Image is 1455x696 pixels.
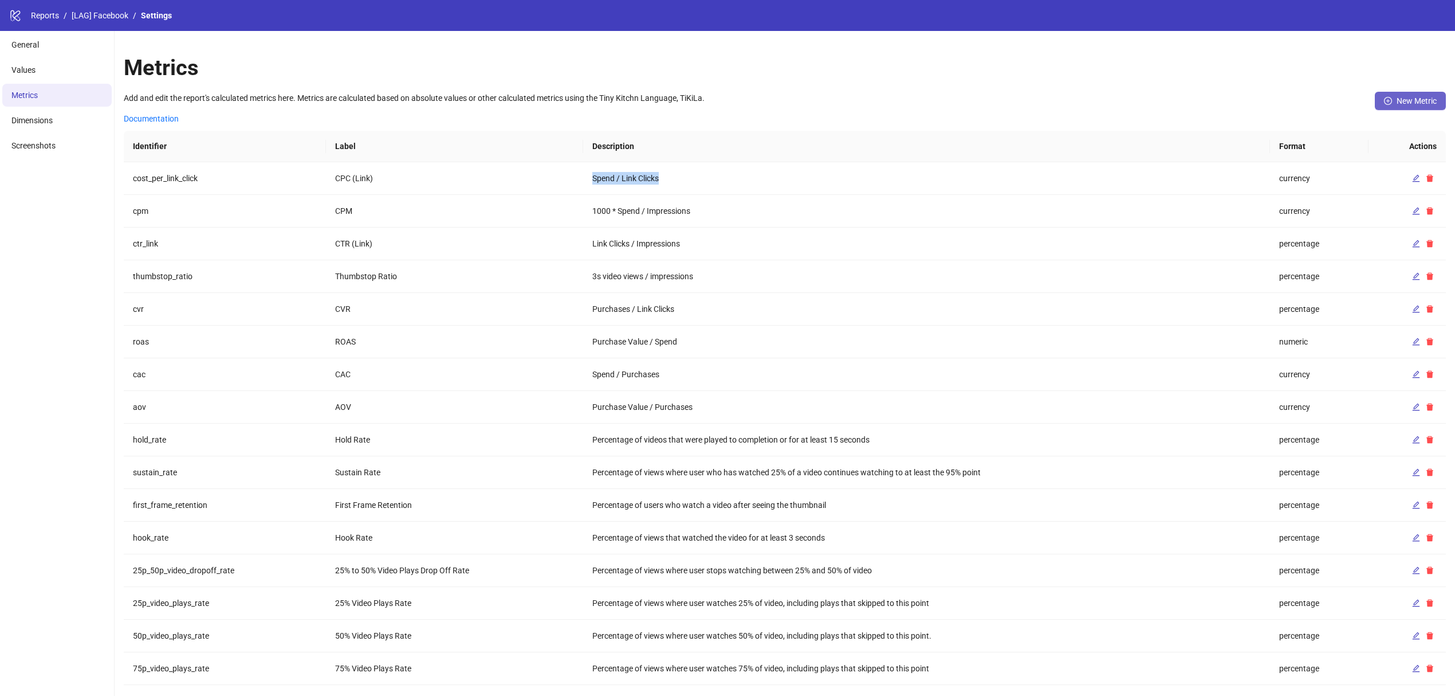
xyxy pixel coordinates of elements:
span: edit [1412,174,1420,182]
span: edit [1412,207,1420,215]
td: Thumbstop Ratio [326,260,583,293]
span: delete [1426,468,1434,476]
td: sustain_rate [124,456,326,489]
span: edit [1412,599,1420,607]
span: edit [1412,240,1420,248]
a: Reports [29,9,61,22]
td: 50% Video Plays Rate [326,620,583,652]
span: edit [1412,501,1420,509]
td: percentage [1270,620,1369,652]
span: plus-circle [1384,97,1392,105]
td: Percentage of views where user watches 75% of video, including plays that skipped to this point [583,652,1270,685]
span: delete [1426,370,1434,378]
button: New Metric [1375,92,1446,110]
td: 75p_video_plays_rate [124,652,326,685]
span: edit [1412,403,1420,411]
td: percentage [1270,554,1369,587]
th: Actions [1369,131,1446,162]
span: delete [1426,305,1434,313]
td: 25p_video_plays_rate [124,587,326,620]
span: delete [1426,599,1434,607]
td: cvr [124,293,326,326]
td: 1000 * Spend / Impressions [583,195,1270,228]
td: 75% Video Plays Rate [326,652,583,685]
th: Identifier [124,131,326,162]
td: Hold Rate [326,424,583,456]
span: Dimensions [11,116,53,125]
span: delete [1426,174,1434,182]
li: / [133,9,136,22]
td: Purchase Value / Spend [583,326,1270,358]
td: hold_rate [124,424,326,456]
td: Spend / Purchases [583,358,1270,391]
td: Link Clicks / Impressions [583,228,1270,260]
span: delete [1426,272,1434,280]
span: delete [1426,534,1434,542]
td: percentage [1270,489,1369,522]
span: edit [1412,566,1420,574]
td: Percentage of videos that were played to completion or for at least 15 seconds [583,424,1270,456]
td: CAC [326,358,583,391]
a: [LAG] Facebook [69,9,131,22]
span: Values [11,65,36,75]
span: edit [1412,338,1420,346]
span: delete [1426,566,1434,574]
td: 25p_50p_video_dropoff_rate [124,554,326,587]
td: Percentage of users who watch a video after seeing the thumbnail [583,489,1270,522]
td: First Frame Retention [326,489,583,522]
span: edit [1412,664,1420,672]
td: currency [1270,195,1369,228]
span: edit [1412,370,1420,378]
td: percentage [1270,456,1369,489]
td: percentage [1270,293,1369,326]
th: Label [326,131,583,162]
span: delete [1426,436,1434,444]
td: currency [1270,358,1369,391]
td: percentage [1270,260,1369,293]
td: thumbstop_ratio [124,260,326,293]
td: percentage [1270,522,1369,554]
td: CPC (Link) [326,162,583,195]
span: edit [1412,436,1420,444]
td: 50p_video_plays_rate [124,620,326,652]
td: Hook Rate [326,522,583,554]
td: cost_per_link_click [124,162,326,195]
td: aov [124,391,326,424]
td: 25% to 50% Video Plays Drop Off Rate [326,554,583,587]
span: delete [1426,403,1434,411]
span: delete [1426,664,1434,672]
a: Documentation [124,114,179,123]
td: CTR (Link) [326,228,583,260]
td: Percentage of views where user watches 25% of video, including plays that skipped to this point [583,587,1270,620]
td: 3s video views / impressions [583,260,1270,293]
th: Format [1270,131,1369,162]
td: Sustain Rate [326,456,583,489]
span: edit [1412,534,1420,542]
span: delete [1426,240,1434,248]
span: edit [1412,632,1420,640]
td: percentage [1270,652,1369,685]
td: percentage [1270,424,1369,456]
td: currency [1270,162,1369,195]
h1: Metrics [124,54,1446,81]
span: edit [1412,272,1420,280]
td: Percentage of views where user who has watched 25% of a video continues watching to at least the ... [583,456,1270,489]
td: CPM [326,195,583,228]
li: / [64,9,67,22]
td: ctr_link [124,228,326,260]
td: Percentage of views where user watches 50% of video, including plays that skipped to this point. [583,620,1270,652]
td: percentage [1270,228,1369,260]
td: Purchase Value / Purchases [583,391,1270,424]
td: Spend / Link Clicks [583,162,1270,195]
td: Percentage of views where user stops watching between 25% and 50% of video [583,554,1270,587]
th: Description [583,131,1270,162]
span: edit [1412,305,1420,313]
td: currency [1270,391,1369,424]
span: Settings [141,11,172,20]
td: ROAS [326,326,583,358]
td: Purchases / Link Clicks [583,293,1270,326]
td: hook_rate [124,522,326,554]
span: Metrics [11,91,38,100]
td: numeric [1270,326,1369,358]
td: percentage [1270,587,1369,620]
